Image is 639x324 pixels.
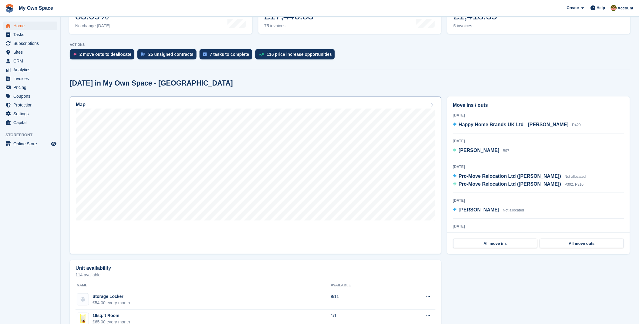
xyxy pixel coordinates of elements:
div: 7 tasks to complete [210,52,249,57]
span: Online Store [13,140,50,148]
th: Available [331,281,395,290]
a: menu [3,48,57,56]
a: Map [70,96,441,254]
span: D429 [572,123,581,127]
span: Account [618,5,634,11]
a: [PERSON_NAME] B97 [453,147,510,155]
a: My Own Space [16,3,55,13]
h2: Unit availability [76,265,111,271]
div: 116 price increase opportunities [267,52,332,57]
div: 75 invoices [264,23,314,29]
a: Pro-Move Relocation Ltd ([PERSON_NAME]) P302, P310 [453,181,584,188]
span: Home [13,22,50,30]
a: 7 tasks to complete [200,49,255,62]
img: task-75834270c22a3079a89374b754ae025e5fb1db73e45f91037f5363f120a921f8.svg [203,52,207,56]
span: Create [567,5,579,11]
span: Not allocated [503,208,524,212]
a: menu [3,30,57,39]
div: No change [DATE] [75,23,110,29]
div: [DATE] [453,164,624,170]
p: 114 available [76,273,436,277]
th: Name [76,281,331,290]
a: menu [3,110,57,118]
a: menu [3,22,57,30]
a: menu [3,39,57,48]
p: ACTIONS [70,43,630,47]
span: P302, P310 [565,182,584,187]
a: 25 unsigned contracts [137,49,200,62]
a: menu [3,74,57,83]
span: Protection [13,101,50,109]
a: Pro-Move Relocation Ltd ([PERSON_NAME]) Not allocated [453,173,586,181]
span: Pro-Move Relocation Ltd ([PERSON_NAME]) [459,174,561,179]
h2: [DATE] in My Own Space - [GEOGRAPHIC_DATA] [70,79,233,87]
span: Not allocated [565,174,586,179]
a: menu [3,57,57,65]
a: 2 move outs to deallocate [70,49,137,62]
h2: Move ins / outs [453,102,624,109]
a: menu [3,66,57,74]
div: 2 move outs to deallocate [79,52,131,57]
a: menu [3,83,57,92]
span: Invoices [13,74,50,83]
div: [DATE] [453,113,624,118]
img: contract_signature_icon-13c848040528278c33f63329250d36e43548de30e8caae1d1a13099fd9432cc5.svg [141,52,145,56]
span: Coupons [13,92,50,100]
span: B97 [503,149,509,153]
a: [PERSON_NAME] Not allocated [453,206,524,214]
div: 5 invoices [453,23,497,29]
a: All move ins [453,239,537,248]
a: menu [3,92,57,100]
div: 16sq.ft Room [92,313,130,319]
a: menu [3,118,57,127]
a: Happy Home Brands UK Ltd - [PERSON_NAME] D429 [453,121,581,129]
span: Subscriptions [13,39,50,48]
div: 25 unsigned contracts [148,52,193,57]
span: Happy Home Brands UK Ltd - [PERSON_NAME] [459,122,569,127]
span: [PERSON_NAME] [459,148,499,153]
span: Help [597,5,605,11]
div: [DATE] [453,224,624,229]
span: Storefront [5,132,60,138]
span: Analytics [13,66,50,74]
div: [DATE] [453,138,624,144]
span: Capital [13,118,50,127]
a: menu [3,101,57,109]
img: stora-icon-8386f47178a22dfd0bd8f6a31ec36ba5ce8667c1dd55bd0f319d3a0aa187defe.svg [5,4,14,13]
td: 9/11 [331,290,395,310]
a: All move outs [540,239,624,248]
h2: Map [76,102,86,107]
span: Sites [13,48,50,56]
img: Keely Collin [611,5,617,11]
span: Pricing [13,83,50,92]
div: £54.00 every month [92,300,130,306]
span: Pro-Move Relocation Ltd ([PERSON_NAME]) [459,181,561,187]
span: Tasks [13,30,50,39]
a: 116 price increase opportunities [255,49,338,62]
img: blank-unit-type-icon-ffbac7b88ba66c5e286b0e438baccc4b9c83835d4c34f86887a83fc20ec27e7b.svg [77,294,89,305]
span: Settings [13,110,50,118]
a: Preview store [50,140,57,147]
a: menu [3,140,57,148]
img: price_increase_opportunities-93ffe204e8149a01c8c9dc8f82e8f89637d9d84a8eef4429ea346261dce0b2c0.svg [259,53,264,56]
span: CRM [13,57,50,65]
img: move_outs_to_deallocate_icon-f764333ba52eb49d3ac5e1228854f67142a1ed5810a6f6cc68b1a99e826820c5.svg [73,52,76,56]
div: Storage Locker [92,293,130,300]
div: [DATE] [453,198,624,203]
span: [PERSON_NAME] [459,207,499,212]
